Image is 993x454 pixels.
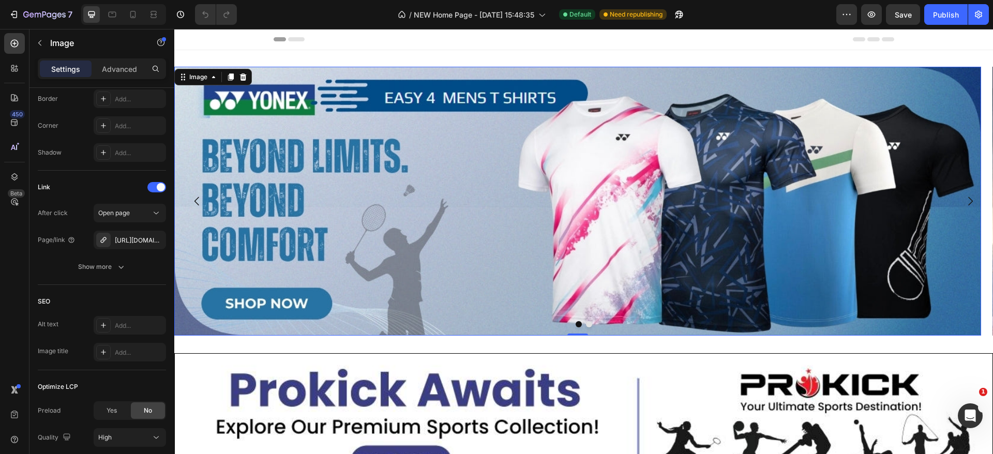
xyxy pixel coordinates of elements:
button: Open page [94,204,166,222]
div: Corner [38,121,58,130]
div: Show more [78,262,126,272]
button: 7 [4,4,77,25]
span: Yes [107,406,117,415]
span: / [409,9,412,20]
iframe: Intercom live chat [958,403,983,428]
span: High [98,433,112,441]
div: Beta [8,189,25,198]
p: Settings [51,64,80,74]
div: Preload [38,406,61,415]
div: 450 [10,110,25,118]
span: Save [895,10,912,19]
div: Add... [115,148,163,158]
div: Add... [115,122,163,131]
div: Alt text [38,320,58,329]
div: Quality [38,431,73,445]
span: NEW Home Page - [DATE] 15:48:35 [414,9,534,20]
p: Advanced [102,64,137,74]
div: Shadow [38,148,62,157]
div: Publish [933,9,959,20]
div: [URL][DOMAIN_NAME] [115,236,163,245]
p: 7 [68,8,72,21]
p: Image [50,37,138,49]
span: 1 [979,388,987,396]
button: Carousel Next Arrow [781,158,810,187]
button: Publish [924,4,968,25]
div: After click [38,208,68,218]
button: High [94,428,166,447]
div: Add... [115,95,163,104]
div: Image title [38,346,68,356]
button: Dot [412,292,418,298]
div: Optimize LCP [38,382,78,391]
div: Border [38,94,58,103]
span: Default [569,10,591,19]
span: Open page [98,209,130,217]
div: Link [38,183,50,192]
div: Add... [115,348,163,357]
button: Dot [401,292,408,298]
div: Add... [115,321,163,330]
button: Save [886,4,920,25]
span: Need republishing [610,10,663,19]
button: Show more [38,258,166,276]
iframe: Design area [174,29,993,454]
div: SEO [38,297,50,306]
div: Undo/Redo [195,4,237,25]
span: No [144,406,152,415]
div: Page/link [38,235,76,245]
